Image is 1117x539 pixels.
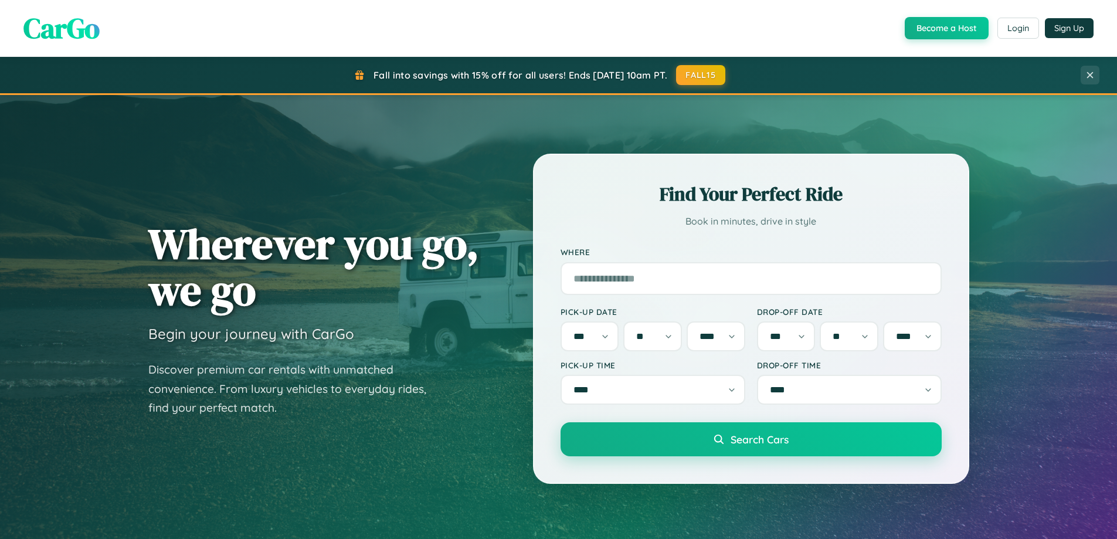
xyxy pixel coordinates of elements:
label: Pick-up Time [561,360,745,370]
label: Pick-up Date [561,307,745,317]
button: Sign Up [1045,18,1094,38]
button: Login [997,18,1039,39]
button: Search Cars [561,422,942,456]
label: Where [561,248,942,257]
label: Drop-off Time [757,360,942,370]
p: Discover premium car rentals with unmatched convenience. From luxury vehicles to everyday rides, ... [148,360,442,418]
span: Search Cars [731,433,789,446]
button: Become a Host [905,17,989,39]
h3: Begin your journey with CarGo [148,325,354,343]
span: CarGo [23,9,100,48]
p: Book in minutes, drive in style [561,213,942,230]
button: FALL15 [676,65,725,85]
label: Drop-off Date [757,307,942,317]
h1: Wherever you go, we go [148,221,479,313]
span: Fall into savings with 15% off for all users! Ends [DATE] 10am PT. [374,69,667,81]
h2: Find Your Perfect Ride [561,181,942,207]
